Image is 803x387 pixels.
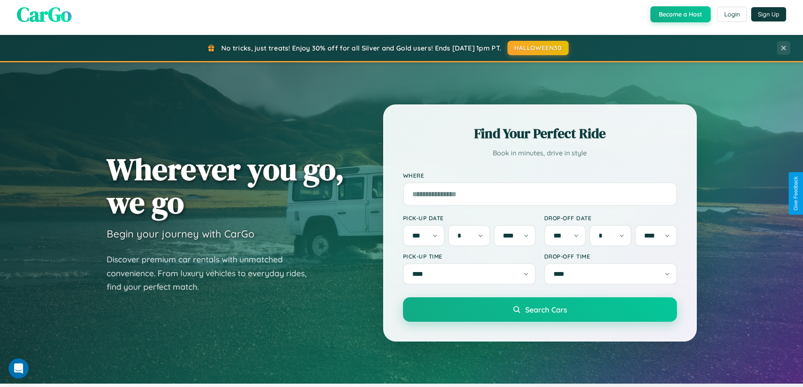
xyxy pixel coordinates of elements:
div: Give Feedback [793,176,799,211]
label: Drop-off Time [544,253,677,260]
label: Where [403,172,677,179]
button: Search Cars [403,297,677,322]
span: Search Cars [525,305,567,314]
iframe: Intercom live chat [8,358,29,379]
h2: Find Your Perfect Ride [403,124,677,143]
label: Drop-off Date [544,214,677,222]
p: Book in minutes, drive in style [403,147,677,159]
label: Pick-up Date [403,214,536,222]
h3: Begin your journey with CarGo [107,227,255,240]
p: Discover premium car rentals with unmatched convenience. From luxury vehicles to everyday rides, ... [107,253,317,294]
h1: Wherever you go, we go [107,152,344,219]
button: Sign Up [751,7,786,21]
button: Become a Host [650,6,711,22]
span: CarGo [17,0,72,28]
span: No tricks, just treats! Enjoy 30% off for all Silver and Gold users! Ends [DATE] 1pm PT. [221,44,501,52]
button: Login [717,7,747,22]
label: Pick-up Time [403,253,536,260]
button: HALLOWEEN30 [508,41,569,55]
